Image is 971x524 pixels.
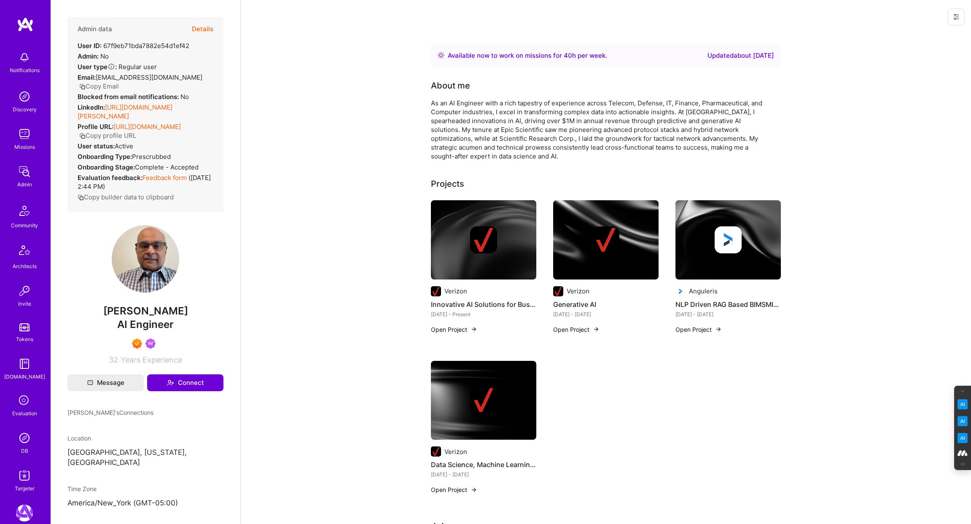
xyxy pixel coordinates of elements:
[17,17,34,32] img: logo
[448,51,607,61] div: Available now to work on missions for h per week .
[67,408,153,417] span: [PERSON_NAME]'s Connections
[78,25,112,33] h4: Admin data
[553,310,659,319] div: [DATE] - [DATE]
[17,180,32,189] div: Admin
[16,505,33,521] img: A.Team: Leading A.Team's Marketing & DemandGen
[67,485,97,492] span: Time Zone
[567,287,589,296] div: Verizon
[675,310,781,319] div: [DATE] - [DATE]
[21,446,28,455] div: DB
[14,505,35,521] a: A.Team: Leading A.Team's Marketing & DemandGen
[145,339,156,349] img: Been on Mission
[67,305,223,317] span: [PERSON_NAME]
[958,399,968,409] img: Key Point Extractor icon
[438,52,444,59] img: Availability
[15,484,35,493] div: Targeter
[16,49,33,66] img: bell
[16,393,32,409] i: icon SelectionTeam
[78,41,189,50] div: 67f9eb71bda7882e54d1ef42
[431,177,464,190] div: Projects
[113,123,181,131] a: [URL][DOMAIN_NAME]
[444,287,467,296] div: Verizon
[112,225,179,293] img: User Avatar
[13,262,37,271] div: Architects
[109,355,118,364] span: 32
[689,287,718,296] div: Anguleris
[132,339,142,349] img: Exceptional A.Teamer
[78,103,105,111] strong: LinkedIn:
[16,163,33,180] img: admin teamwork
[16,467,33,484] img: Skill Targeter
[78,93,180,101] strong: Blocked from email notifications:
[78,153,132,161] strong: Onboarding Type:
[14,142,35,151] div: Missions
[16,88,33,105] img: discovery
[67,374,144,391] button: Message
[675,299,781,310] h4: NLP Driven RAG Based BIMSMITH Product Search and Recommendation
[78,194,84,201] i: icon Copy
[431,310,536,319] div: [DATE] - Present
[431,470,536,479] div: [DATE] - [DATE]
[958,416,968,426] img: Email Tone Analyzer icon
[12,409,37,418] div: Evaluation
[4,372,45,381] div: [DOMAIN_NAME]
[553,200,659,279] img: cover
[79,131,136,140] button: Copy profile URL
[78,123,113,131] strong: Profile URL:
[79,133,86,139] i: icon Copy
[431,361,536,440] img: cover
[78,42,102,50] strong: User ID:
[87,380,93,386] i: icon Mail
[431,99,768,161] div: As an AI Engineer with a rich tapestry of experience across Telecom, Defense, IT, Finance, Pharma...
[431,459,536,470] h4: Data Science, Machine Learning, Artificial Intelligence Project Portfolio
[78,103,172,120] a: [URL][DOMAIN_NAME][PERSON_NAME]
[431,325,477,334] button: Open Project
[14,201,35,221] img: Community
[108,63,115,70] i: Help
[715,326,722,333] img: arrow-right
[553,325,600,334] button: Open Project
[16,335,33,344] div: Tokens
[135,163,199,171] span: Complete - Accepted
[78,142,115,150] strong: User status:
[958,433,968,443] img: Jargon Buster icon
[16,282,33,299] img: Invite
[11,221,38,230] div: Community
[132,153,171,161] span: prescrubbed
[431,485,477,494] button: Open Project
[78,63,117,71] strong: User type :
[431,79,470,92] div: About me
[67,498,223,508] p: America/New_York (GMT-05:00 )
[78,52,109,61] div: No
[96,73,202,81] span: [EMAIL_ADDRESS][DOMAIN_NAME]
[78,92,189,101] div: No
[593,326,600,333] img: arrow-right
[167,379,174,387] i: icon Connect
[16,355,33,372] img: guide book
[78,173,213,191] div: ( [DATE] 2:44 PM )
[78,174,143,182] strong: Evaluation feedback:
[147,374,223,391] button: Connect
[675,325,722,334] button: Open Project
[553,286,563,296] img: Company logo
[470,226,497,253] img: Company logo
[192,17,213,41] button: Details
[121,355,182,364] span: Years Experience
[78,73,96,81] strong: Email:
[707,51,774,61] div: Updated about [DATE]
[78,193,174,202] button: Copy builder data to clipboard
[115,142,133,150] span: Active
[67,448,223,468] p: [GEOGRAPHIC_DATA], [US_STATE], [GEOGRAPHIC_DATA]
[470,387,497,414] img: Company logo
[78,163,135,171] strong: Onboarding Stage:
[431,200,536,279] img: cover
[675,286,686,296] img: Company logo
[14,242,35,262] img: Architects
[553,299,659,310] h4: Generative AI
[715,226,742,253] img: Company logo
[10,66,40,75] div: Notifications
[431,286,441,296] img: Company logo
[18,299,31,308] div: Invite
[79,83,86,90] i: icon Copy
[78,52,99,60] strong: Admin:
